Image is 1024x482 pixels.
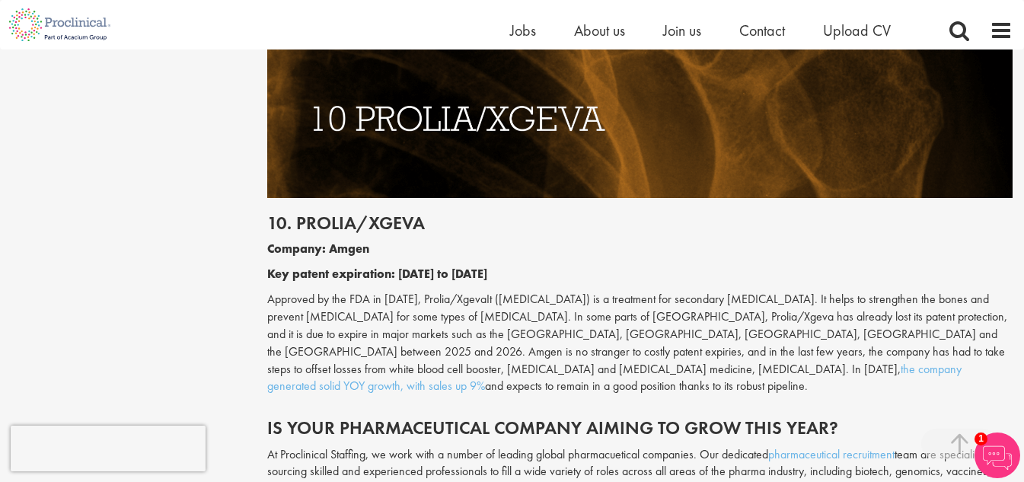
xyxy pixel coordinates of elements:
a: Join us [663,21,701,40]
b: Key patent expiration: [DATE] to [DATE] [267,266,487,282]
a: Jobs [510,21,536,40]
span: 1 [975,433,987,445]
iframe: reCAPTCHA [11,426,206,471]
b: Company: Amgen [267,241,369,257]
img: Drugs with patents due to expire Prolia/Xgeva [267,39,1013,199]
p: Approved by the FDA in [DATE], Prolia/XgevaIt ([MEDICAL_DATA]) is a treatment for secondary [MEDI... [267,291,1013,395]
img: Chatbot [975,433,1020,478]
a: the company generated solid YOY growth, with sales up 9% [267,361,962,394]
a: Upload CV [823,21,891,40]
a: pharmaceutical recruitment [768,446,895,462]
h2: 10. Prolia/Xgeva [267,213,1013,233]
h2: IS YOUR PHARMACEUTICAL COMPANY AIMING TO GROW THIS YEAR? [267,418,1013,438]
a: About us [574,21,625,40]
a: Contact [739,21,785,40]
